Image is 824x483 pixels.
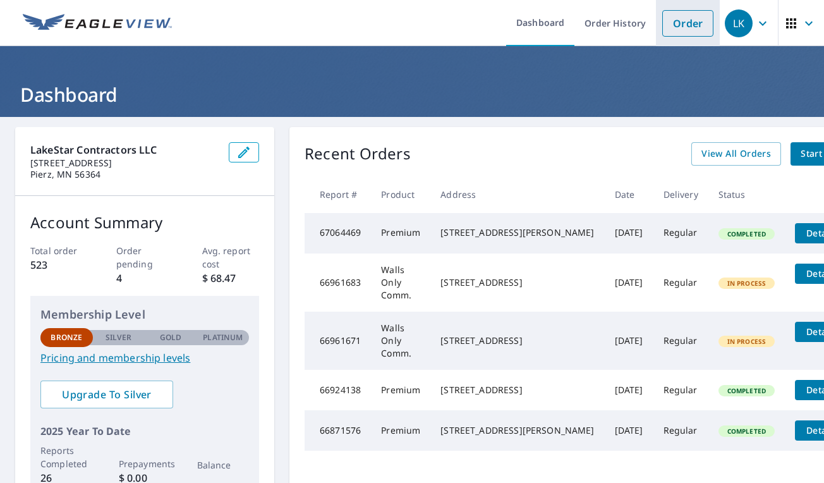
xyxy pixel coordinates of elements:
p: $ 68.47 [202,271,260,286]
td: 67064469 [305,213,371,254]
p: Total order [30,244,88,257]
div: [STREET_ADDRESS] [440,276,594,289]
span: Upgrade To Silver [51,388,163,401]
p: [STREET_ADDRESS] [30,157,219,169]
p: Order pending [116,244,174,271]
p: Reports Completed [40,444,93,470]
th: Product [371,176,430,213]
td: Premium [371,370,430,410]
a: Order [662,10,713,37]
div: [STREET_ADDRESS] [440,334,594,347]
h1: Dashboard [15,82,809,107]
span: In Process [720,279,774,288]
div: [STREET_ADDRESS][PERSON_NAME] [440,424,594,437]
td: Regular [653,213,708,254]
th: Report # [305,176,371,213]
td: Regular [653,312,708,370]
p: LakeStar Contractors LLC [30,142,219,157]
td: Regular [653,254,708,312]
th: Address [430,176,604,213]
td: Walls Only Comm. [371,254,430,312]
td: Walls Only Comm. [371,312,430,370]
p: Gold [160,332,181,343]
a: Upgrade To Silver [40,381,173,408]
p: 523 [30,257,88,272]
td: 66961683 [305,254,371,312]
td: Premium [371,410,430,451]
p: Bronze [51,332,82,343]
p: Balance [197,458,250,472]
td: Regular [653,370,708,410]
div: [STREET_ADDRESS][PERSON_NAME] [440,226,594,239]
td: [DATE] [605,254,653,312]
td: 66924138 [305,370,371,410]
p: Prepayments [119,457,171,470]
td: Premium [371,213,430,254]
p: Avg. report cost [202,244,260,271]
p: Pierz, MN 56364 [30,169,219,180]
span: View All Orders [701,146,771,162]
p: Platinum [203,332,243,343]
a: Pricing and membership levels [40,350,249,365]
th: Status [708,176,785,213]
td: [DATE] [605,370,653,410]
span: Completed [720,427,773,436]
div: [STREET_ADDRESS] [440,384,594,396]
p: Membership Level [40,306,249,323]
p: Recent Orders [305,142,411,166]
span: In Process [720,337,774,346]
td: 66961671 [305,312,371,370]
div: LK [725,9,753,37]
img: EV Logo [23,14,172,33]
a: View All Orders [691,142,781,166]
td: [DATE] [605,213,653,254]
p: 2025 Year To Date [40,424,249,439]
td: [DATE] [605,410,653,451]
p: 4 [116,271,174,286]
p: Silver [106,332,132,343]
th: Date [605,176,653,213]
td: [DATE] [605,312,653,370]
span: Completed [720,229,773,238]
p: Account Summary [30,211,259,234]
td: 66871576 [305,410,371,451]
th: Delivery [653,176,708,213]
span: Completed [720,386,773,395]
td: Regular [653,410,708,451]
